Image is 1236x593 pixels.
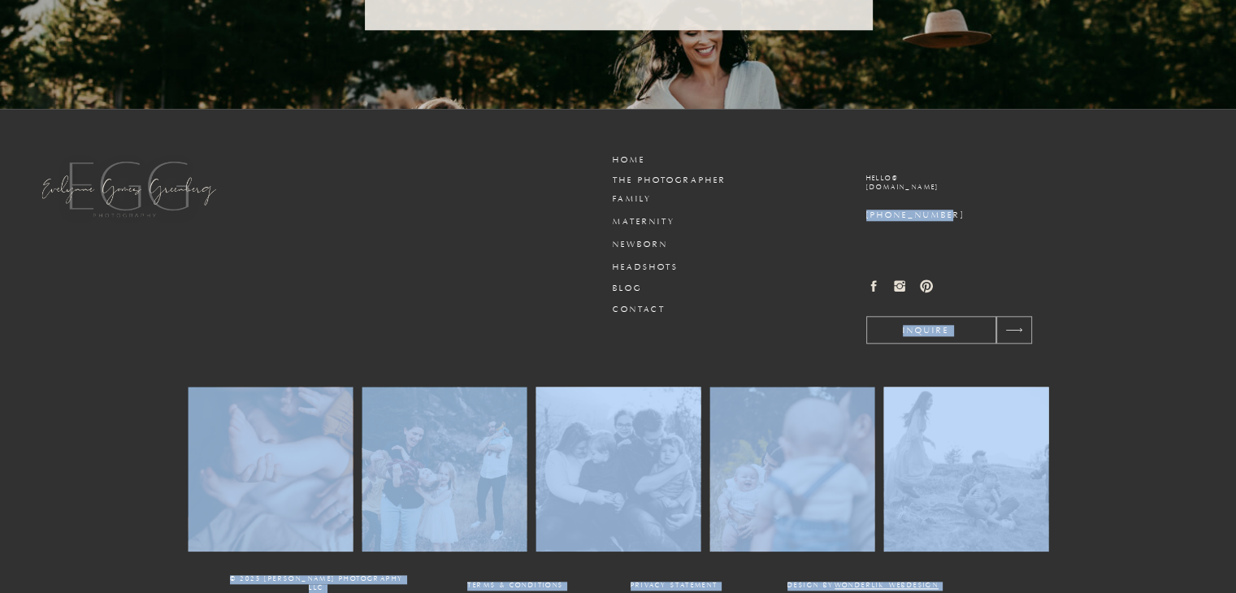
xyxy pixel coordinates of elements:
a: hello@[DOMAIN_NAME] [866,175,1065,199]
img: evelynne-gomes-greenberg (6 of 6)-2 [883,387,1048,552]
img: evelynne gomes greenberg (70 of 73) [709,387,874,552]
a: headshots [613,262,691,274]
p: Design by [781,582,946,587]
a: Terms & conditions [464,582,568,587]
a: Blog [613,283,691,295]
img: evelynne gomes greenberg (43 of 73) [536,387,700,552]
a: Privacy Statement [627,582,722,587]
a: wonderlik webdesign [835,582,939,590]
a: the photographer [613,175,752,187]
h3: hello@ [DOMAIN_NAME] [866,175,1065,199]
a: inquire [866,325,986,335]
a: newborn [613,239,691,251]
a: maternity [613,216,691,228]
img: evelynne gomes greenberg (20 of 73) [188,387,353,552]
a: Home [613,154,691,167]
a: family [613,193,691,206]
img: evelynne gomes greenberg (54 of 73) [362,387,527,552]
a: [PHONE_NUMBER] [866,210,1065,222]
a: Contact [613,304,691,316]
